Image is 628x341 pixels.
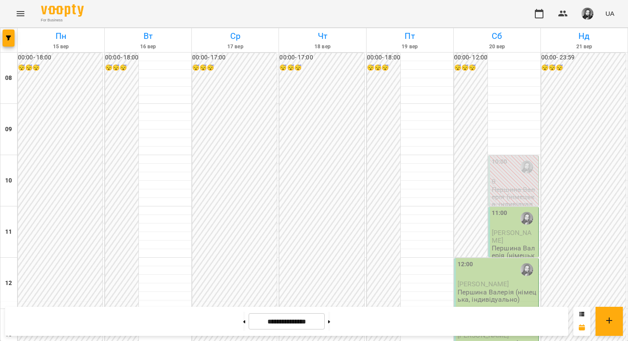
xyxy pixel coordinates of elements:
h6: 😴😴😴 [454,63,487,73]
p: Першина Валерія (німецька, індивідуально) [492,244,537,274]
img: 9e1ebfc99129897ddd1a9bdba1aceea8.jpg [581,8,593,20]
h6: 00:00 - 18:00 [18,53,103,62]
h6: Ср [193,29,277,43]
h6: 😴😴😴 [192,63,277,73]
label: 10:00 [492,157,508,167]
h6: 18 вер [280,43,364,51]
h6: 21 вер [542,43,626,51]
span: [PERSON_NAME] [492,229,531,244]
h6: 17 вер [193,43,277,51]
h6: 20 вер [455,43,539,51]
span: UA [605,9,614,18]
span: [PERSON_NAME] [458,280,509,288]
h6: 00:00 - 17:00 [279,53,364,62]
h6: 😴😴😴 [279,63,364,73]
h6: Сб [455,29,539,43]
button: UA [602,6,618,21]
h6: Вт [106,29,190,43]
label: 11:00 [492,209,508,218]
h6: 16 вер [106,43,190,51]
h6: 19 вер [368,43,452,51]
h6: 00:00 - 12:00 [454,53,487,62]
h6: 11 [5,227,12,237]
h6: 10 [5,176,12,185]
h6: 08 [5,73,12,83]
h6: 😴😴😴 [105,63,138,73]
h6: 😴😴😴 [18,63,103,73]
img: Voopty Logo [41,4,84,17]
h6: 00:00 - 18:00 [105,53,138,62]
h6: 12 [5,279,12,288]
p: Першина Валерія (німецька, індивідуально) [492,186,537,215]
h6: 😴😴😴 [367,63,400,73]
h6: 00:00 - 18:00 [367,53,400,62]
img: Першина Валерія Андріївна (н) [520,161,533,173]
label: 12:00 [458,260,473,269]
h6: Чт [280,29,364,43]
h6: Пт [368,29,452,43]
h6: 00:00 - 23:59 [541,53,626,62]
p: 0 [492,178,537,185]
p: Першина Валерія (німецька, індивідуально) [458,288,537,303]
img: Першина Валерія Андріївна (н) [520,212,533,225]
button: Menu [10,3,31,24]
h6: Нд [542,29,626,43]
h6: 😴😴😴 [541,63,626,73]
img: Першина Валерія Андріївна (н) [520,263,533,276]
h6: Пн [19,29,103,43]
span: For Business [41,18,84,23]
h6: 09 [5,125,12,134]
h6: 00:00 - 17:00 [192,53,277,62]
h6: 15 вер [19,43,103,51]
